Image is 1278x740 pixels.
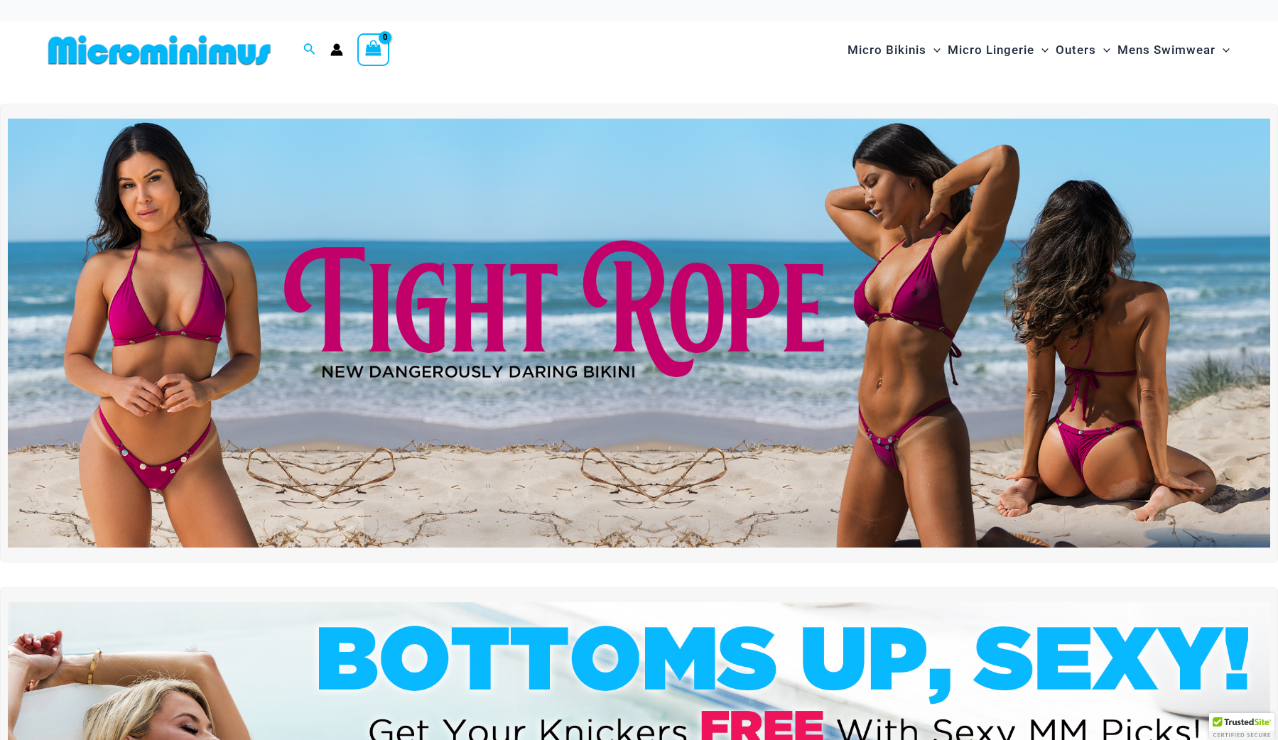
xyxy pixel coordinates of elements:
[1117,32,1215,68] span: Mens Swimwear
[842,26,1236,74] nav: Site Navigation
[8,119,1270,548] img: Tight Rope Pink Bikini
[1056,32,1096,68] span: Outers
[330,43,343,56] a: Account icon link
[1096,32,1110,68] span: Menu Toggle
[844,28,944,72] a: Micro BikinisMenu ToggleMenu Toggle
[1052,28,1114,72] a: OutersMenu ToggleMenu Toggle
[357,33,390,66] a: View Shopping Cart, empty
[43,34,276,66] img: MM SHOP LOGO FLAT
[1034,32,1049,68] span: Menu Toggle
[1215,32,1230,68] span: Menu Toggle
[1209,713,1274,740] div: TrustedSite Certified
[948,32,1034,68] span: Micro Lingerie
[303,41,316,59] a: Search icon link
[944,28,1052,72] a: Micro LingerieMenu ToggleMenu Toggle
[1114,28,1233,72] a: Mens SwimwearMenu ToggleMenu Toggle
[848,32,926,68] span: Micro Bikinis
[926,32,941,68] span: Menu Toggle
